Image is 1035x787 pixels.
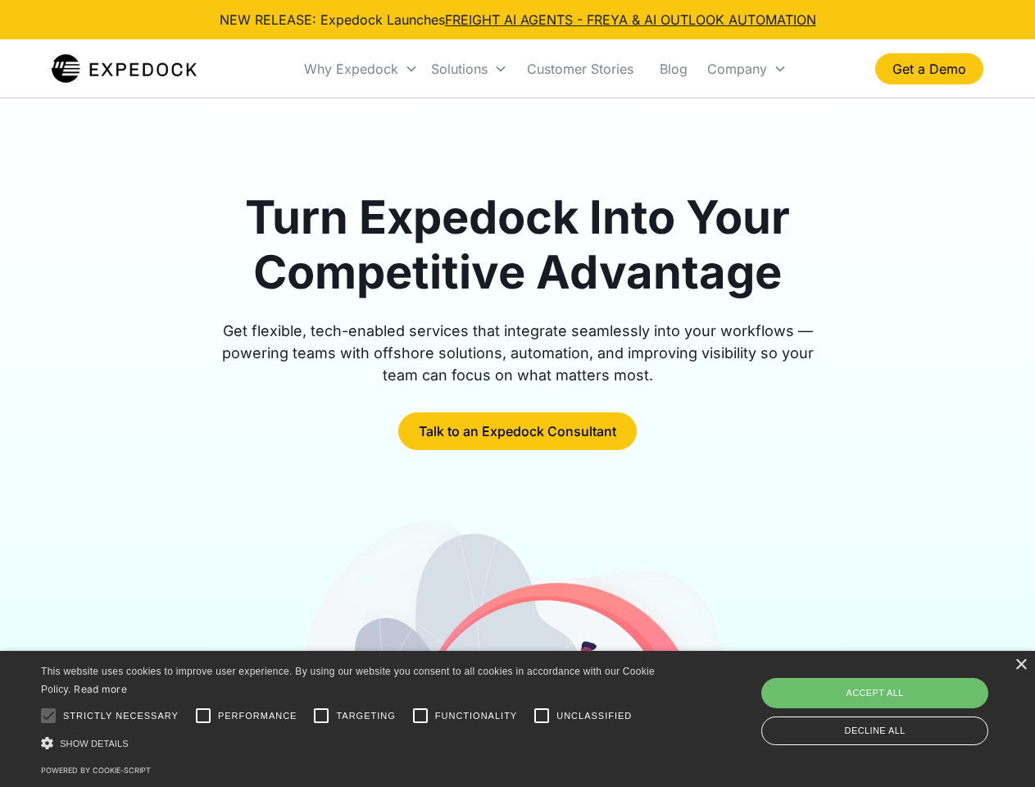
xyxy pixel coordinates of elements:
[398,412,637,450] a: Talk to an Expedock Consultant
[218,709,297,723] span: Performance
[424,41,514,97] div: Solutions
[556,709,632,723] span: Unclassified
[52,52,197,85] img: Expedock Logo
[41,735,660,752] div: Show details
[220,10,816,30] div: NEW RELEASE: Expedock Launches
[435,709,517,723] span: Functionality
[203,320,833,386] div: Get flexible, tech-enabled services that integrate seamlessly into your workflows — powering team...
[707,61,767,77] div: Company
[336,709,395,723] span: Targeting
[762,610,1035,787] iframe: Chat Widget
[647,41,701,97] a: Blog
[431,61,488,77] div: Solutions
[875,53,983,84] a: Get a Demo
[41,766,151,775] a: Powered by cookie-script
[60,739,129,748] span: Show details
[701,41,793,97] div: Company
[514,41,647,97] a: Customer Stories
[297,41,424,97] div: Why Expedock
[203,190,833,300] h1: Turn Expedock Into Your Competitive Advantage
[63,709,179,723] span: Strictly necessary
[52,52,197,85] a: home
[41,666,655,696] span: This website uses cookies to improve user experience. By using our website you consent to all coo...
[304,61,398,77] div: Why Expedock
[74,683,127,695] a: Read more
[445,11,816,28] a: FREIGHT AI AGENTS - FREYA & AI OUTLOOK AUTOMATION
